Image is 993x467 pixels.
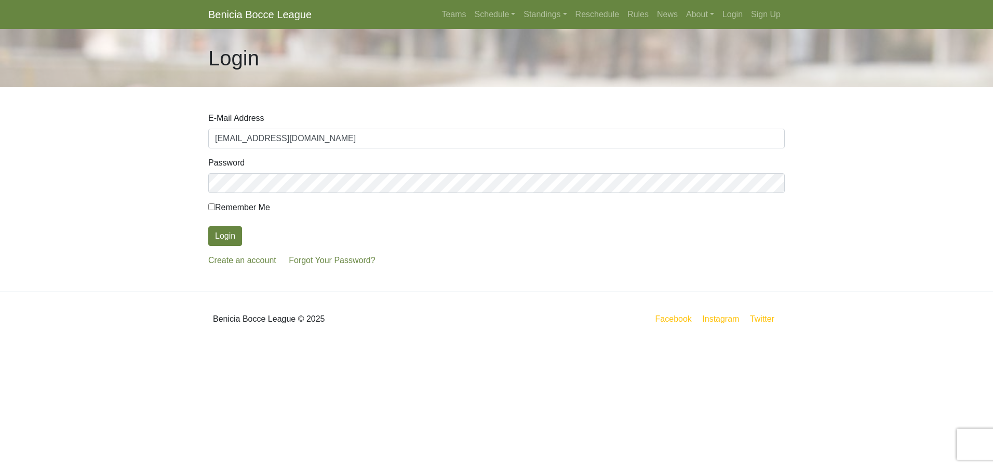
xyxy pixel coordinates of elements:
[208,226,242,246] button: Login
[700,312,741,325] a: Instagram
[571,4,624,25] a: Reschedule
[653,4,682,25] a: News
[208,203,215,210] input: Remember Me
[718,4,747,25] a: Login
[437,4,470,25] a: Teams
[653,312,694,325] a: Facebook
[682,4,718,25] a: About
[208,46,259,71] h1: Login
[623,4,653,25] a: Rules
[747,4,785,25] a: Sign Up
[208,201,270,214] label: Remember Me
[748,312,783,325] a: Twitter
[200,300,496,338] div: Benicia Bocce League © 2025
[208,4,312,25] a: Benicia Bocce League
[519,4,571,25] a: Standings
[471,4,520,25] a: Schedule
[208,112,264,125] label: E-Mail Address
[289,256,375,265] a: Forgot Your Password?
[208,157,245,169] label: Password
[208,256,276,265] a: Create an account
